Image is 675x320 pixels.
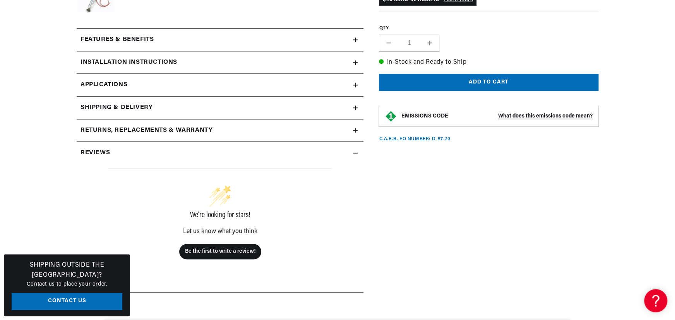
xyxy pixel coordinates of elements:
[77,119,363,142] summary: Returns, Replacements & Warranty
[379,25,598,32] label: QTY
[379,58,598,68] p: In-Stock and Ready to Ship
[77,142,363,164] summary: Reviews
[108,211,332,219] div: We’re looking for stars!
[77,29,363,51] summary: Features & Benefits
[81,35,154,45] h2: Features & Benefits
[81,126,212,136] h2: Returns, Replacements & Warranty
[77,74,363,97] a: Applications
[401,113,448,119] strong: EMISSIONS CODE
[379,74,598,91] button: Add to cart
[81,103,152,113] h2: Shipping & Delivery
[81,58,177,68] h2: Installation instructions
[379,136,451,143] p: C.A.R.B. EO Number: D-57-23
[81,148,110,158] h2: Reviews
[498,113,593,119] strong: What does this emissions code mean?
[81,80,127,90] span: Applications
[385,110,397,123] img: Emissions code
[12,280,122,289] p: Contact us to place your order.
[77,51,363,74] summary: Installation instructions
[12,260,122,280] h3: Shipping Outside the [GEOGRAPHIC_DATA]?
[12,293,122,310] a: Contact Us
[108,228,332,235] div: Let us know what you think
[179,244,261,259] button: Be the first to write a review!
[77,97,363,119] summary: Shipping & Delivery
[81,164,360,286] div: customer reviews
[401,113,593,120] button: EMISSIONS CODEWhat does this emissions code mean?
